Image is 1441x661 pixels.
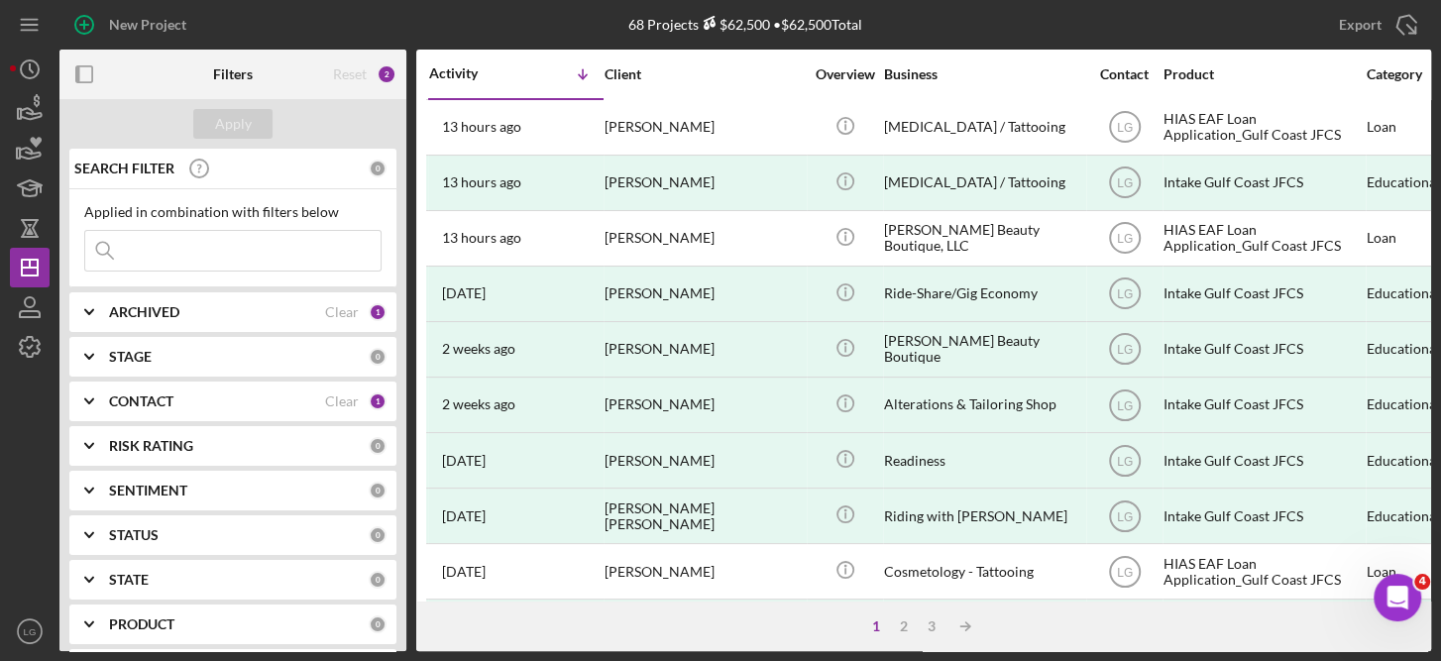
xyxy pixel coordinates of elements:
div: [PERSON_NAME] [605,434,803,487]
b: CONTACT [109,393,173,409]
div: 0 [369,348,387,366]
div: Reset [333,66,367,82]
text: LG [1116,176,1132,190]
div: [PERSON_NAME] Beauty Boutique [884,323,1082,376]
div: HIAS EAF Loan Application_Gulf Coast JFCS [1164,545,1362,598]
div: Intake Gulf Coast JFCS [1164,268,1362,320]
div: $62,500 [699,16,770,33]
time: 2025-09-23 12:50 [442,119,521,135]
div: 2 [890,618,918,634]
time: 2025-09-09 05:18 [442,396,515,412]
div: 0 [369,437,387,455]
div: Activity [429,65,516,81]
div: [PERSON_NAME] [605,268,803,320]
button: Export [1319,5,1431,45]
b: RISK RATING [109,438,193,454]
div: [PERSON_NAME] [605,101,803,154]
b: PRODUCT [109,616,174,632]
b: STATUS [109,527,159,543]
time: 2025-09-18 22:49 [442,285,486,301]
div: 0 [369,526,387,544]
div: Intake Gulf Coast JFCS [1164,434,1362,487]
time: 2025-08-19 00:20 [442,564,486,580]
text: LG [1116,454,1132,468]
b: STAGE [109,349,152,365]
div: Intake Gulf Coast JFCS [1164,601,1362,653]
div: Intake Gulf Coast JFCS [1164,323,1362,376]
button: Apply [193,109,273,139]
time: 2025-09-12 16:23 [442,341,515,357]
time: 2025-09-23 12:49 [442,174,521,190]
text: LG [1116,121,1132,135]
div: New Project [109,5,186,45]
div: Export [1339,5,1382,45]
text: LG [1116,565,1132,579]
div: Business [884,66,1082,82]
text: LG [1116,287,1132,301]
b: STATE [109,572,149,588]
text: LG [24,626,37,637]
b: Filters [213,66,253,82]
button: LG [10,611,50,651]
div: Client [605,66,803,82]
div: Cosmetology - Tattooing [884,545,1082,598]
div: Product [1164,66,1362,82]
div: Alterations & Tailoring Shop [884,379,1082,431]
div: 0 [369,160,387,177]
b: ARCHIVED [109,304,179,320]
span: 4 [1414,574,1430,590]
div: [PERSON_NAME] [605,157,803,209]
div: 68 Projects • $62,500 Total [628,16,862,33]
div: Readiness [884,434,1082,487]
div: 1 [369,392,387,410]
div: 0 [369,482,387,499]
div: Apply [215,109,252,139]
div: Intake Gulf Coast JFCS [1164,157,1362,209]
div: Overview [808,66,882,82]
text: LG [1116,509,1132,523]
div: 0 [369,615,387,633]
div: 3 [918,618,945,634]
button: New Project [59,5,206,45]
b: SENTIMENT [109,483,187,498]
div: HIAS EAF Loan Application_Gulf Coast JFCS [1164,101,1362,154]
time: 2025-09-23 12:44 [442,230,521,246]
div: [PERSON_NAME] [605,212,803,265]
iframe: Intercom live chat [1374,574,1421,621]
div: [PERSON_NAME] Beauty Boutique, LLC [884,212,1082,265]
div: 1 [369,303,387,321]
text: LG [1116,343,1132,357]
time: 2025-09-03 01:03 [442,508,486,524]
div: 2 [377,64,396,84]
div: Riding with [PERSON_NAME] [884,490,1082,542]
div: Cosmetology - Tattooing [884,601,1082,653]
div: Clear [325,393,359,409]
div: Clear [325,304,359,320]
div: Contact [1087,66,1162,82]
div: [MEDICAL_DATA] / Tattooing [884,101,1082,154]
div: 1 [862,618,890,634]
div: [PERSON_NAME] [605,601,803,653]
div: HIAS EAF Loan Application_Gulf Coast JFCS [1164,212,1362,265]
div: [PERSON_NAME] [PERSON_NAME] [605,490,803,542]
div: Intake Gulf Coast JFCS [1164,379,1362,431]
div: [PERSON_NAME] [605,323,803,376]
text: LG [1116,398,1132,412]
div: Ride-Share/Gig Economy [884,268,1082,320]
text: LG [1116,232,1132,246]
div: [PERSON_NAME] [605,379,803,431]
div: Intake Gulf Coast JFCS [1164,490,1362,542]
time: 2025-09-04 16:41 [442,453,486,469]
div: [PERSON_NAME] [605,545,803,598]
div: 0 [369,571,387,589]
div: [MEDICAL_DATA] / Tattooing [884,157,1082,209]
div: Applied in combination with filters below [84,204,382,220]
b: SEARCH FILTER [74,161,174,176]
